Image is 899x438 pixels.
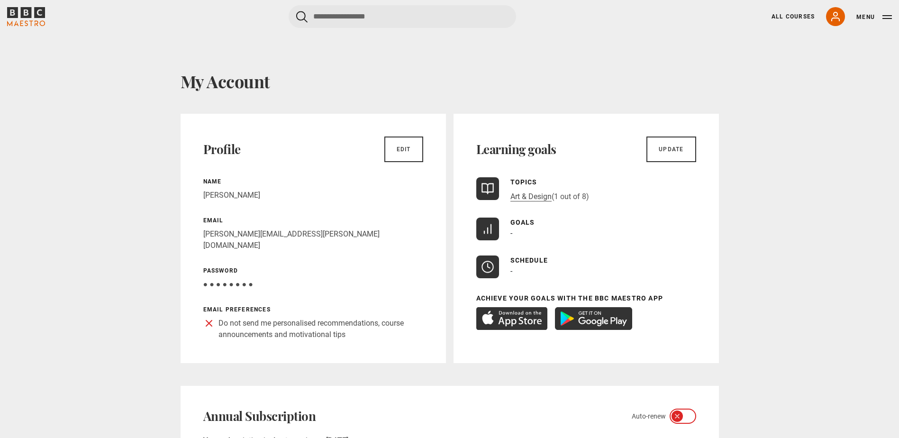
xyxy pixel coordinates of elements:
[218,318,423,340] p: Do not send me personalised recommendations, course announcements and motivational tips
[476,142,556,157] h2: Learning goals
[510,177,589,187] p: Topics
[203,409,316,424] h2: Annual Subscription
[856,12,892,22] button: Toggle navigation
[646,137,696,162] a: Update
[510,192,552,201] a: Art & Design
[203,228,423,251] p: [PERSON_NAME][EMAIL_ADDRESS][PERSON_NAME][DOMAIN_NAME]
[203,177,423,186] p: Name
[203,216,423,225] p: Email
[203,142,241,157] h2: Profile
[203,190,423,201] p: [PERSON_NAME]
[772,12,815,21] a: All Courses
[510,191,589,202] p: (1 out of 8)
[296,11,308,23] button: Submit the search query
[181,71,719,91] h1: My Account
[203,266,423,275] p: Password
[632,411,666,421] span: Auto-renew
[510,255,548,265] p: Schedule
[7,7,45,26] svg: BBC Maestro
[203,280,253,289] span: ● ● ● ● ● ● ● ●
[510,266,512,275] span: -
[510,218,535,228] p: Goals
[476,293,696,303] p: Achieve your goals with the BBC Maestro App
[510,228,512,237] span: -
[203,305,423,314] p: Email preferences
[289,5,516,28] input: Search
[384,137,423,162] a: Edit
